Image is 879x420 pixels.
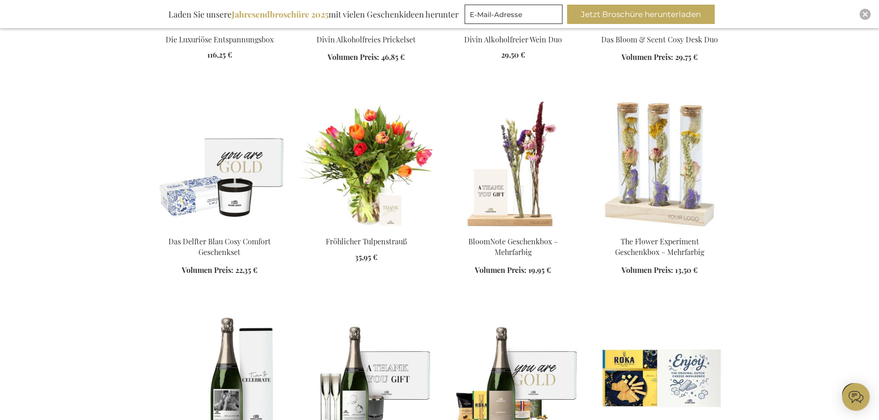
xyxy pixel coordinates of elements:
a: Volumen Preis: 29,75 € [622,52,698,63]
iframe: belco-activator-frame [842,383,870,411]
input: E-Mail-Adresse [465,5,562,24]
a: Cheerful Tulip Flower Bouquet [300,225,432,234]
a: Divin Non-Alcoholic Sparkling Set [300,23,432,32]
span: Volumen Preis: [622,265,673,275]
a: Die Luxuriöse Entspannungsbox [154,23,286,32]
div: Laden Sie unsere mit vielen Geschenkideen herunter [164,5,463,24]
img: Cheerful Tulip Flower Bouquet [300,100,432,229]
a: BloomNote Gift Box - Multicolor [447,225,579,234]
a: Delft's Cosy Comfort Gift Set [154,225,286,234]
a: The Flower Experiment Geschenkbox – Mehrfarbig [615,237,704,257]
span: 29,50 € [501,50,525,59]
span: Volumen Preis: [475,265,526,275]
img: Close [862,12,868,17]
a: Die Luxuriöse Entspannungsbox [166,35,274,44]
a: Das Delfter Blau Cosy Comfort Geschenkset [168,237,271,257]
span: 46,85 € [381,52,405,62]
a: Volumen Preis: 19,95 € [475,265,551,276]
a: Divin Non-Alcoholic Wine Duo [447,23,579,32]
img: Delft's Cosy Comfort Gift Set [154,100,286,229]
span: 116,25 € [207,50,232,59]
a: Das Bloom & Scent Cosy Desk Duo [601,35,718,44]
span: 35,95 € [355,252,377,262]
span: 22,35 € [235,265,257,275]
button: Jetzt Broschüre herunterladen [567,5,715,24]
a: Fröhlicher Tulpenstrauß [326,237,407,246]
span: Volumen Preis: [328,52,379,62]
b: Jahresendbroschüre 2025 [232,9,329,20]
a: Volumen Preis: 46,85 € [328,52,405,63]
a: The Flower Experiment Gift Box - Multi [594,225,726,234]
span: 19,95 € [528,265,551,275]
img: BloomNote Gift Box - Multicolor [447,100,579,229]
span: Volumen Preis: [182,265,233,275]
img: The Flower Experiment Gift Box - Multi [594,100,726,229]
a: Volumen Preis: 22,35 € [182,265,257,276]
a: BloomNote Geschenkbox – Mehrfarbig [468,237,558,257]
a: Divin Alkoholfreies Prickelset [317,35,416,44]
span: 13,50 € [675,265,698,275]
div: Close [860,9,871,20]
a: The Bloom & Scent Cosy Desk Duo [594,23,726,32]
form: marketing offers and promotions [465,5,565,27]
a: Divin Alkoholfreier Wein Duo [464,35,562,44]
span: Volumen Preis: [622,52,673,62]
span: 29,75 € [675,52,698,62]
a: Volumen Preis: 13,50 € [622,265,698,276]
